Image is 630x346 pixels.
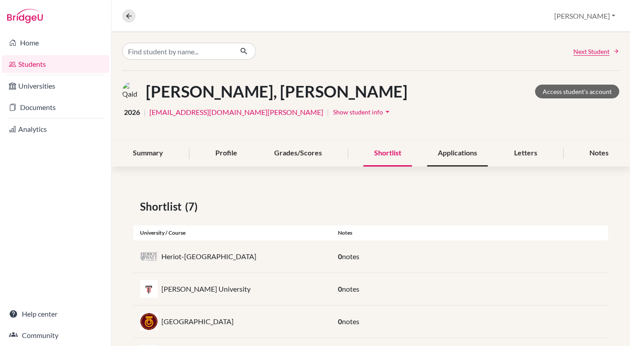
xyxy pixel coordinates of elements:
div: Applications [427,140,488,167]
a: Documents [2,98,109,116]
span: (7) [185,199,201,215]
span: notes [342,285,359,293]
span: 0 [338,252,342,261]
img: my_ers_s5atkar7.png [140,280,158,298]
img: my_utm_kq6xo3xl.png [140,313,158,330]
div: Summary [122,140,174,167]
a: Access student's account [535,85,619,98]
img: Bridge-U [7,9,43,23]
a: Students [2,55,109,73]
button: Show student infoarrow_drop_down [333,105,392,119]
div: Shortlist [363,140,412,167]
span: Next Student [573,47,609,56]
p: Heriot-[GEOGRAPHIC_DATA] [161,251,256,262]
input: Find student by name... [122,43,233,60]
span: notes [342,317,359,326]
p: [GEOGRAPHIC_DATA] [161,316,234,327]
a: Universities [2,77,109,95]
span: | [327,107,329,118]
div: Notes [331,229,608,237]
p: [PERSON_NAME] University [161,284,251,294]
span: 0 [338,317,342,326]
img: Qaid Izzat Ahmad Kamrizamil's avatar [122,81,142,102]
a: Help center [2,305,109,323]
a: Community [2,326,109,344]
img: my_hwm_n_6ppk4u.png [140,252,158,261]
div: Notes [579,140,619,167]
div: Profile [205,140,248,167]
div: Grades/Scores [264,140,333,167]
a: Next Student [573,47,619,56]
i: arrow_drop_down [383,107,392,116]
div: Letters [503,140,548,167]
a: [EMAIL_ADDRESS][DOMAIN_NAME][PERSON_NAME] [149,107,323,118]
a: Home [2,34,109,52]
span: notes [342,252,359,261]
a: Analytics [2,120,109,138]
span: | [144,107,146,118]
h1: [PERSON_NAME], [PERSON_NAME] [146,82,408,101]
div: University / Course [133,229,331,237]
span: Shortlist [140,199,185,215]
button: [PERSON_NAME] [550,8,619,24]
span: 2026 [124,107,140,118]
span: Show student info [333,108,383,116]
span: 0 [338,285,342,293]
